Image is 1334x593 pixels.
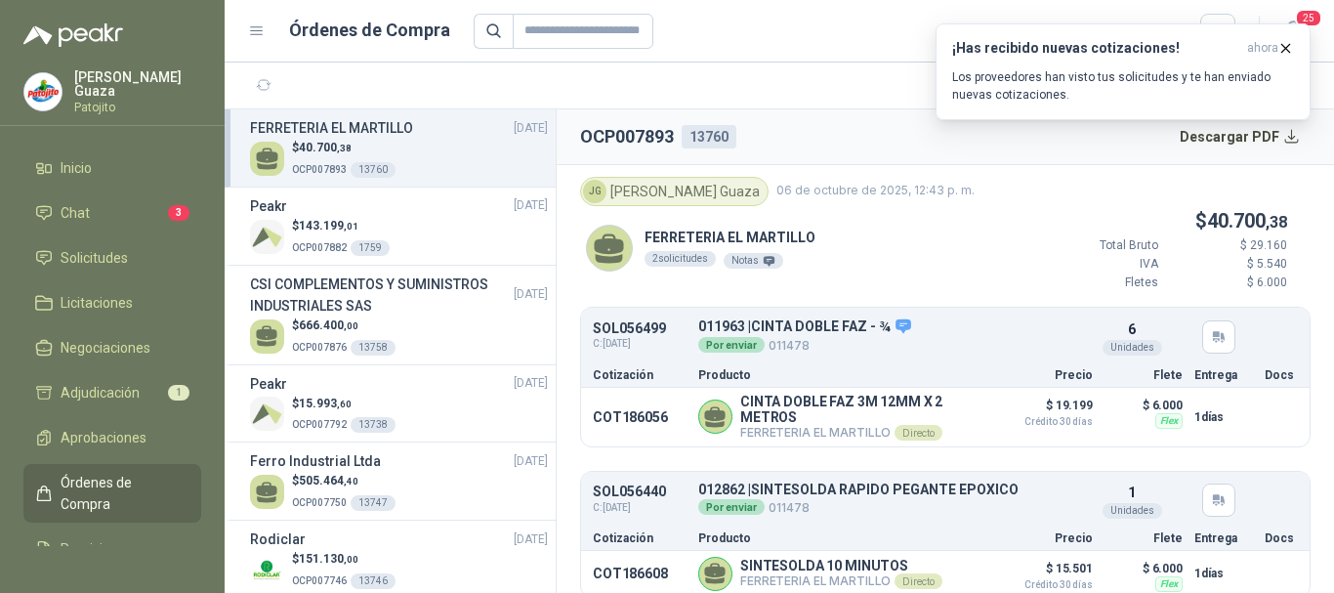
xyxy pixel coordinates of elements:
[740,558,942,573] p: SINTESOLDA 10 MINUTOS
[1295,9,1322,27] span: 25
[250,274,548,357] a: CSI COMPLEMENTOS Y SUMINISTROS INDUSTRIALES SAS[DATE] $666.400,00OCP00787613758
[23,284,201,321] a: Licitaciones
[1170,255,1287,274] p: $ 5.540
[593,369,687,381] p: Cotización
[23,194,201,232] a: Chat3
[682,125,736,148] div: 13760
[1194,405,1253,429] p: 1 días
[580,123,674,150] h2: OCP007893
[1194,369,1253,381] p: Entrega
[740,425,983,441] p: FERRETERIA EL MARTILLO
[61,337,150,359] span: Negociaciones
[351,417,396,433] div: 13738
[61,292,133,314] span: Licitaciones
[292,317,396,335] p: $
[61,538,133,560] span: Remisiones
[995,417,1093,427] span: Crédito 30 días
[1265,532,1298,544] p: Docs
[23,419,201,456] a: Aprobaciones
[895,573,941,589] div: Directo
[1105,557,1183,580] p: $ 6.000
[645,227,815,248] p: FERRETERIA EL MARTILLO
[337,399,352,409] span: ,60
[61,472,183,515] span: Órdenes de Compra
[292,419,347,430] span: OCP007792
[1155,576,1183,592] div: Flex
[698,369,983,381] p: Producto
[61,202,90,224] span: Chat
[250,450,548,512] a: Ferro Industrial Ltda[DATE] $505.464,40OCP00775013747
[299,219,358,233] span: 143.199
[593,566,687,581] p: COT186608
[645,251,716,267] div: 2 solicitudes
[168,385,189,401] span: 1
[299,318,358,332] span: 666.400
[250,117,548,179] a: FERRETERIA EL MARTILLO[DATE] $40.700,38OCP00789313760
[514,374,548,393] span: [DATE]
[740,573,942,589] p: FERRETERIA EL MARTILLO
[23,464,201,523] a: Órdenes de Compra
[292,550,396,569] p: $
[292,395,396,413] p: $
[1128,318,1136,340] p: 6
[995,580,1093,590] span: Crédito 30 días
[593,321,666,336] p: SOL056499
[351,162,396,178] div: 13760
[292,497,347,508] span: OCP007750
[250,373,287,395] h3: Peakr
[351,240,390,256] div: 1759
[337,143,352,153] span: ,38
[995,394,1093,427] p: $ 19.199
[250,274,514,317] h3: CSI COMPLEMENTOS Y SUMINISTROS INDUSTRIALES SAS
[289,17,450,44] h1: Órdenes de Compra
[299,552,358,566] span: 151.130
[698,337,765,353] div: Por enviar
[514,285,548,304] span: [DATE]
[344,320,358,331] span: ,00
[514,452,548,471] span: [DATE]
[895,425,941,441] div: Directo
[250,529,306,550] h3: Rodiclar
[1041,274,1158,292] p: Fletes
[299,474,358,487] span: 505.464
[250,529,548,590] a: Rodiclar[DATE] Company Logo$151.130,00OCP00774613746
[23,23,123,47] img: Logo peakr
[23,329,201,366] a: Negociaciones
[61,427,146,448] span: Aprobaciones
[351,495,396,511] div: 13747
[1105,532,1183,544] p: Flete
[292,139,396,157] p: $
[344,554,358,565] span: ,00
[698,318,912,335] p: 011963 | CINTA DOBLE FAZ - ¾
[61,247,128,269] span: Solicitudes
[292,217,390,235] p: $
[1128,482,1136,503] p: 1
[514,530,548,549] span: [DATE]
[344,476,358,487] span: ,40
[1265,369,1298,381] p: Docs
[740,394,983,425] p: CINTA DOBLE FAZ 3M 12MM X 2 METROS
[1247,40,1278,57] span: ahora
[292,575,347,586] span: OCP007746
[995,557,1093,590] p: $ 15.501
[593,336,666,352] span: C: [DATE]
[74,102,201,113] p: Patojito
[292,342,347,353] span: OCP007876
[1275,14,1311,49] button: 25
[23,374,201,411] a: Adjudicación1
[1155,413,1183,429] div: Flex
[593,500,666,516] span: C: [DATE]
[776,182,975,200] span: 06 de octubre de 2025, 12:43 p. m.
[952,68,1294,104] p: Los proveedores han visto tus solicitudes y te han enviado nuevas cotizaciones.
[299,141,352,154] span: 40.700
[250,397,284,431] img: Company Logo
[698,483,1019,497] p: 012862 | SINTESOLDA RAPIDO PEGANTE EPOXICO
[344,221,358,232] span: ,01
[952,40,1239,57] h3: ¡Has recibido nuevas cotizaciones!
[292,242,347,253] span: OCP007882
[351,573,396,589] div: 13746
[580,177,769,206] div: [PERSON_NAME] Guaza
[250,195,287,217] h3: Peakr
[995,369,1093,381] p: Precio
[250,220,284,254] img: Company Logo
